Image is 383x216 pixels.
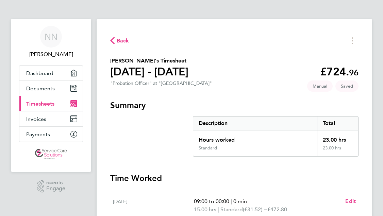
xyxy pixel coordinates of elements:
a: Payments [19,127,83,142]
span: Back [117,37,129,45]
span: This timesheet is Saved. [335,80,359,92]
a: Edit [345,197,356,205]
h2: [PERSON_NAME]'s Timesheet [110,57,188,65]
a: Invoices [19,111,83,126]
span: Documents [26,85,55,92]
h3: Summary [110,100,359,111]
span: 09:00 to 00:00 [194,198,229,204]
h3: Time Worked [110,173,359,184]
div: Hours worked [193,130,317,145]
app-decimal: £724. [320,65,359,78]
span: | [231,198,232,204]
span: (£31.52) = [243,206,267,213]
button: Back [110,36,129,45]
span: Nicole Nyamwiza [19,50,83,58]
a: Timesheets [19,96,83,111]
a: NN[PERSON_NAME] [19,26,83,58]
div: 23.00 hrs [317,145,358,156]
div: Summary [193,116,359,157]
div: [DATE] [113,197,194,214]
span: NN [45,32,57,41]
img: servicecare-logo-retina.png [35,149,67,160]
span: Invoices [26,116,46,122]
span: Powered by [46,180,65,186]
a: Powered byEngage [37,180,66,193]
span: This timesheet was manually created. [307,80,333,92]
span: £472.80 [267,206,287,213]
div: Description [193,116,317,130]
h1: [DATE] - [DATE] [110,65,188,78]
span: | [218,206,219,213]
span: Timesheets [26,101,54,107]
nav: Main navigation [11,19,91,172]
span: Edit [345,198,356,204]
span: 15.00 hrs [194,206,216,213]
button: Timesheets Menu [346,35,359,46]
span: Engage [46,186,65,192]
a: Documents [19,81,83,96]
div: Total [317,116,358,130]
a: Dashboard [19,66,83,80]
div: 23.00 hrs [317,130,358,145]
span: 0 min [233,198,247,204]
div: "Probation Officer" at "[GEOGRAPHIC_DATA]" [110,80,212,86]
a: Go to home page [19,149,83,160]
span: 96 [349,68,359,77]
span: Standard [220,205,243,214]
span: Payments [26,131,50,138]
div: Standard [199,145,217,151]
span: Dashboard [26,70,53,76]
